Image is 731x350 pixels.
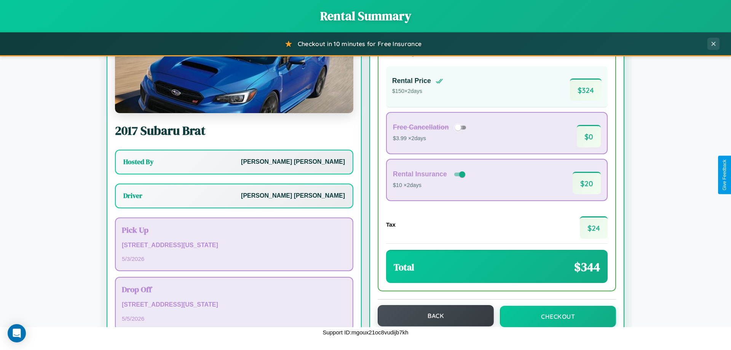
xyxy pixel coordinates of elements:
[386,221,396,228] h4: Tax
[122,284,346,295] h3: Drop Off
[574,259,600,275] span: $ 344
[378,305,494,326] button: Back
[500,306,616,327] button: Checkout
[298,40,421,48] span: Checkout in 10 minutes for Free Insurance
[392,77,431,85] h4: Rental Price
[580,216,608,239] span: $ 24
[8,324,26,342] div: Open Intercom Messenger
[122,240,346,251] p: [STREET_ADDRESS][US_STATE]
[122,299,346,310] p: [STREET_ADDRESS][US_STATE]
[722,160,727,190] div: Give Feedback
[393,123,449,131] h4: Free Cancellation
[115,37,353,113] img: Subaru Brat
[393,134,469,144] p: $3.99 × 2 days
[122,254,346,264] p: 5 / 3 / 2026
[241,190,345,201] p: [PERSON_NAME] [PERSON_NAME]
[570,78,602,101] span: $ 324
[122,224,346,235] h3: Pick Up
[122,313,346,324] p: 5 / 5 / 2026
[577,125,601,147] span: $ 0
[241,157,345,168] p: [PERSON_NAME] [PERSON_NAME]
[573,172,601,194] span: $ 20
[123,157,153,166] h3: Hosted By
[115,122,353,139] h2: 2017 Subaru Brat
[394,261,414,273] h3: Total
[393,181,467,190] p: $10 × 2 days
[8,8,723,24] h1: Rental Summary
[322,327,408,337] p: Support ID: mgoux21oc8vudijb7kh
[393,170,447,178] h4: Rental Insurance
[123,191,142,200] h3: Driver
[392,86,443,96] p: $ 150 × 2 days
